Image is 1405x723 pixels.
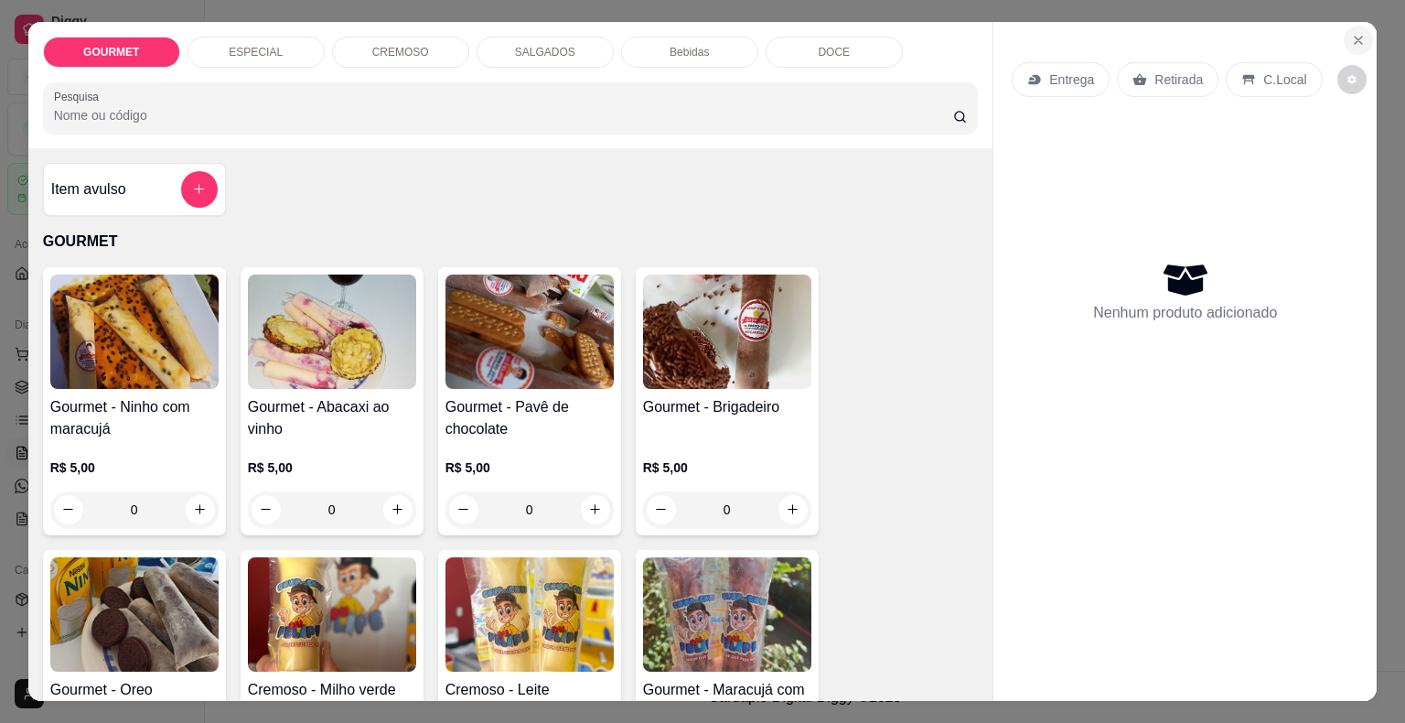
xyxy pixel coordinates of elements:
[51,178,126,200] h4: Item avulso
[248,459,416,477] p: R$ 5,00
[643,679,811,723] h4: Gourmet - Maracujá com Nutella
[83,45,139,59] p: GOURMET
[445,396,614,440] h4: Gourmet - Pavê de chocolate
[643,459,811,477] p: R$ 5,00
[1049,70,1094,89] p: Entrega
[50,557,219,672] img: product-image
[54,106,953,124] input: Pesquisa
[50,679,219,701] h4: Gourmet - Oreo
[515,45,575,59] p: SALGADOS
[445,459,614,477] p: R$ 5,00
[181,171,218,208] button: add-separate-item
[248,679,416,701] h4: Cremoso - Milho verde
[50,275,219,389] img: product-image
[50,459,219,477] p: R$ 5,00
[449,495,478,524] button: decrease-product-quantity
[1263,70,1306,89] p: C.Local
[372,45,429,59] p: CREMOSO
[248,275,416,389] img: product-image
[643,396,811,418] h4: Gourmet - Brigadeiro
[54,89,105,104] label: Pesquisa
[643,275,811,389] img: product-image
[1093,302,1277,324] p: Nenhum produto adicionado
[647,495,676,524] button: decrease-product-quantity
[778,495,808,524] button: increase-product-quantity
[43,231,979,253] p: GOURMET
[252,495,281,524] button: decrease-product-quantity
[1337,65,1367,94] button: decrease-product-quantity
[50,396,219,440] h4: Gourmet - Ninho com maracujá
[1154,70,1203,89] p: Retirada
[445,275,614,389] img: product-image
[229,45,283,59] p: ESPECIAL
[186,495,215,524] button: increase-product-quantity
[445,679,614,723] h4: Cremoso - Leite condensado
[1344,26,1373,55] button: Close
[54,495,83,524] button: decrease-product-quantity
[248,396,416,440] h4: Gourmet - Abacaxi ao vinho
[818,45,850,59] p: DOCE
[383,495,413,524] button: increase-product-quantity
[248,557,416,672] img: product-image
[670,45,709,59] p: Bebidas
[581,495,610,524] button: increase-product-quantity
[445,557,614,672] img: product-image
[643,557,811,672] img: product-image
